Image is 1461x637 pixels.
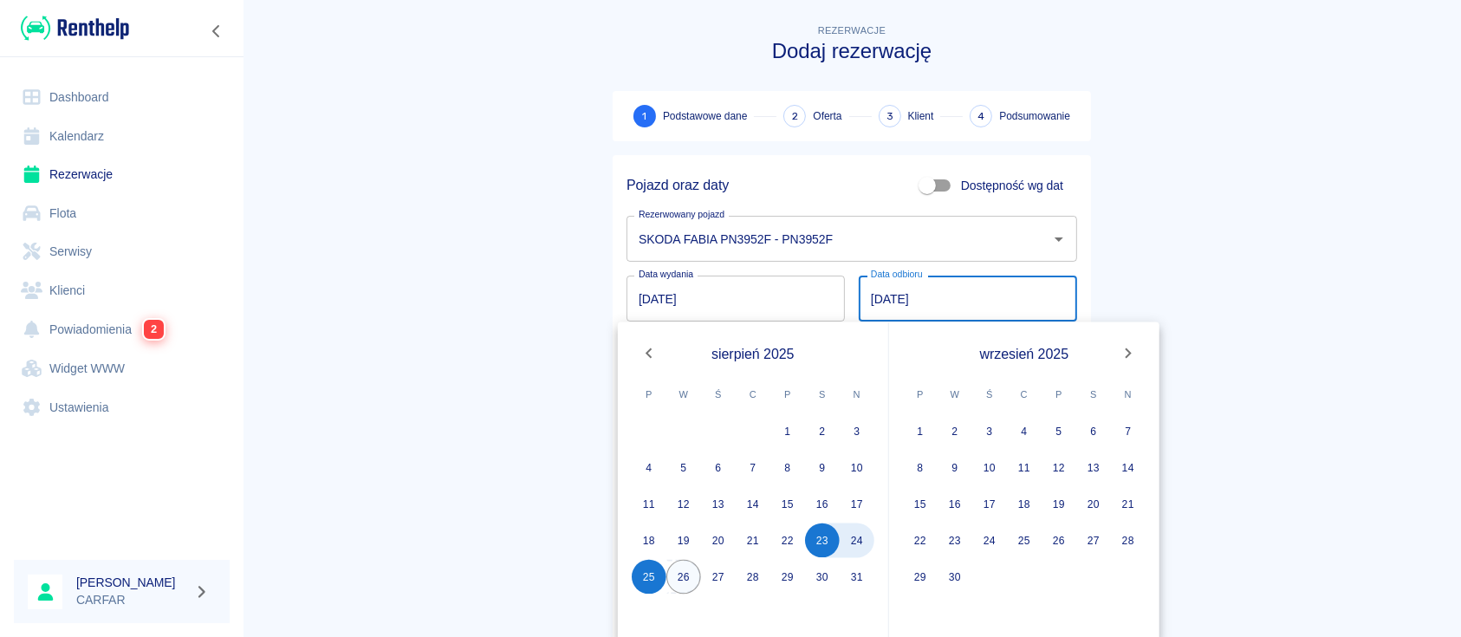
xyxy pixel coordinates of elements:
span: poniedziałek [905,378,936,413]
button: 1 [903,414,938,449]
button: 16 [805,487,840,522]
h3: Dodaj rezerwację [613,39,1091,63]
button: 3 [840,414,874,449]
button: 6 [701,451,736,485]
button: Zwiń nawigację [204,20,230,42]
button: 15 [903,487,938,522]
button: 30 [805,560,840,595]
button: 14 [1111,451,1146,485]
button: 5 [1042,414,1076,449]
button: 22 [770,523,805,558]
a: Rezerwacje [14,155,230,194]
button: 3 [972,414,1007,449]
span: czwartek [1009,378,1040,413]
button: 21 [1111,487,1146,522]
button: 13 [1076,451,1111,485]
span: 1 [643,107,647,126]
button: 17 [840,487,874,522]
a: Serwisy [14,232,230,271]
button: 12 [1042,451,1076,485]
button: 4 [1007,414,1042,449]
span: wtorek [668,378,699,413]
span: 3 [886,107,893,126]
a: Klienci [14,271,230,310]
button: 9 [938,451,972,485]
button: 28 [736,560,770,595]
label: Rezerwowany pojazd [639,208,724,221]
span: środa [703,378,734,413]
span: niedziela [841,378,873,413]
button: 8 [770,451,805,485]
button: Previous month [632,336,666,371]
button: 20 [1076,487,1111,522]
span: wtorek [939,378,971,413]
button: 30 [938,560,972,595]
span: Oferta [813,108,841,124]
button: 7 [1111,414,1146,449]
span: sobota [1078,378,1109,413]
label: Data wydania [639,268,693,281]
button: 2 [805,414,840,449]
button: 29 [903,560,938,595]
span: wrzesień 2025 [980,342,1069,364]
input: DD.MM.YYYY [627,276,845,322]
button: Otwórz [1047,227,1071,251]
button: 24 [972,523,1007,558]
button: 21 [736,523,770,558]
span: Podsumowanie [999,108,1070,124]
span: piątek [1043,378,1075,413]
button: 26 [666,560,701,595]
span: piątek [772,378,803,413]
span: 2 [792,107,798,126]
button: 23 [805,523,840,558]
span: poniedziałek [633,378,665,413]
span: Podstawowe dane [663,108,747,124]
button: 27 [1076,523,1111,558]
button: 22 [903,523,938,558]
button: 16 [938,487,972,522]
input: DD.MM.YYYY [859,276,1077,322]
button: 12 [666,487,701,522]
button: 10 [840,451,874,485]
h6: [PERSON_NAME] [76,574,187,591]
button: 5 [666,451,701,485]
button: 6 [1076,414,1111,449]
button: 7 [736,451,770,485]
span: sobota [807,378,838,413]
button: 18 [1007,487,1042,522]
button: 31 [840,560,874,595]
button: 13 [701,487,736,522]
button: Next month [1111,336,1146,371]
button: 19 [666,523,701,558]
button: 11 [632,487,666,522]
span: 2 [144,320,164,339]
button: 23 [938,523,972,558]
button: 4 [632,451,666,485]
button: 20 [701,523,736,558]
span: czwartek [737,378,769,413]
a: Widget WWW [14,349,230,388]
button: 27 [701,560,736,595]
img: Renthelp logo [21,14,129,42]
span: środa [974,378,1005,413]
button: 11 [1007,451,1042,485]
span: Dostępność wg dat [961,177,1063,195]
a: Renthelp logo [14,14,129,42]
span: Rezerwacje [818,25,886,36]
button: 19 [1042,487,1076,522]
button: 29 [770,560,805,595]
button: 24 [840,523,874,558]
button: 25 [1007,523,1042,558]
span: 4 [977,107,984,126]
a: Flota [14,194,230,233]
a: Dashboard [14,78,230,117]
a: Ustawienia [14,388,230,427]
p: CARFAR [76,591,187,609]
button: 8 [903,451,938,485]
button: 17 [972,487,1007,522]
button: 26 [1042,523,1076,558]
a: Kalendarz [14,117,230,156]
span: sierpień 2025 [711,342,794,364]
a: Powiadomienia2 [14,309,230,349]
button: 2 [938,414,972,449]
